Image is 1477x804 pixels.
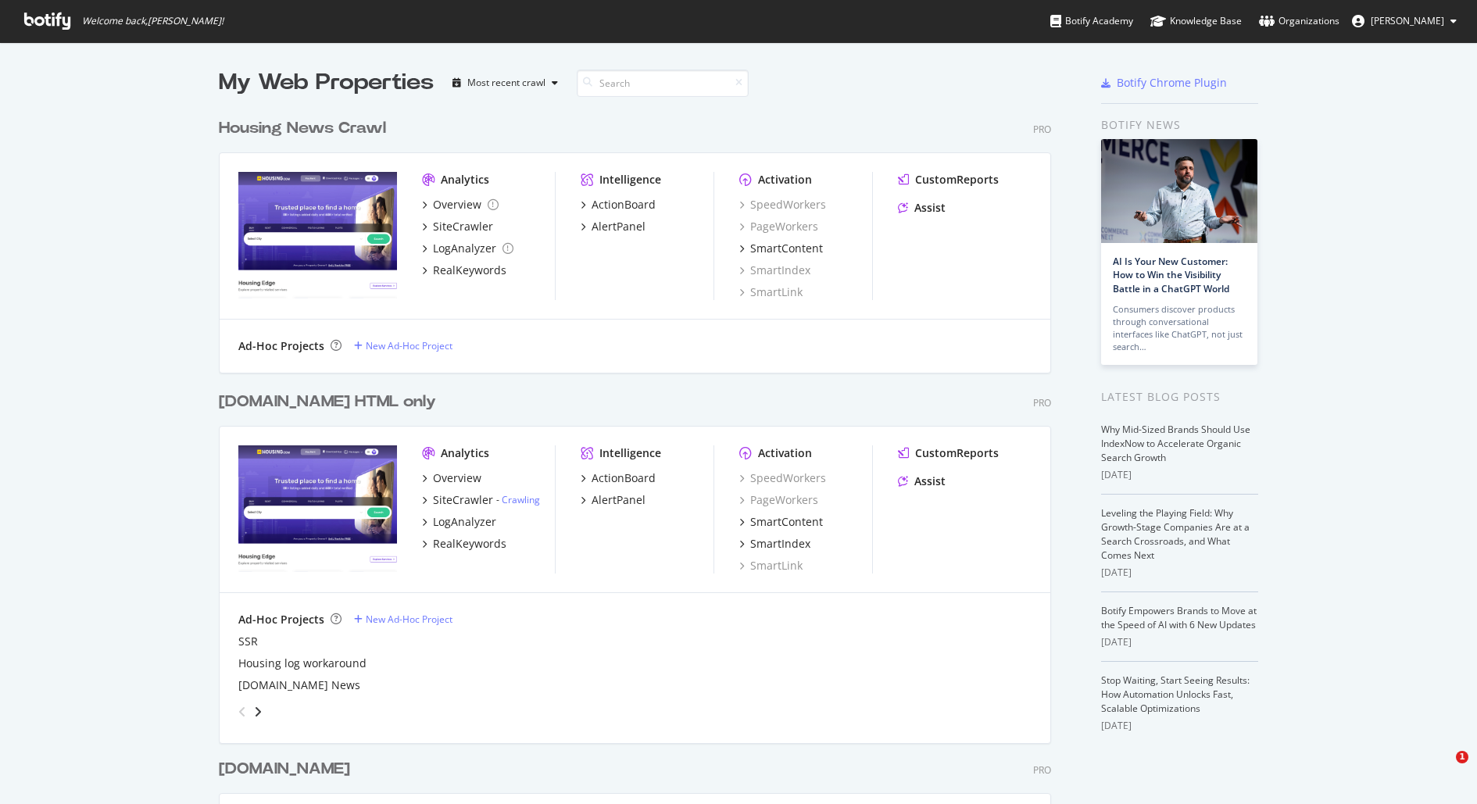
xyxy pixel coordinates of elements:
[422,263,506,278] a: RealKeywords
[219,391,436,413] div: [DOMAIN_NAME] HTML only
[1033,763,1051,777] div: Pro
[422,536,506,552] a: RealKeywords
[1101,139,1257,243] img: AI Is Your New Customer: How to Win the Visibility Battle in a ChatGPT World
[1101,506,1250,562] a: Leveling the Playing Field: Why Growth-Stage Companies Are at a Search Crossroads, and What Comes...
[354,339,452,352] a: New Ad-Hoc Project
[219,391,442,413] a: [DOMAIN_NAME] HTML only
[1113,255,1229,295] a: AI Is Your New Customer: How to Win the Visibility Battle in a ChatGPT World
[422,492,540,508] a: SiteCrawler- Crawling
[592,492,646,508] div: AlertPanel
[366,339,452,352] div: New Ad-Hoc Project
[433,241,496,256] div: LogAnalyzer
[422,241,513,256] a: LogAnalyzer
[219,67,434,98] div: My Web Properties
[238,634,258,649] a: SSR
[739,263,810,278] a: SmartIndex
[238,677,360,693] a: [DOMAIN_NAME] News
[1113,303,1246,353] div: Consumers discover products through conversational interfaces like ChatGPT, not just search…
[739,284,803,300] a: SmartLink
[1101,468,1258,482] div: [DATE]
[915,172,999,188] div: CustomReports
[758,172,812,188] div: Activation
[1456,751,1468,763] span: 1
[1101,423,1250,464] a: Why Mid-Sized Brands Should Use IndexNow to Accelerate Organic Search Growth
[739,514,823,530] a: SmartContent
[219,758,356,781] a: [DOMAIN_NAME]
[446,70,564,95] button: Most recent crawl
[581,197,656,213] a: ActionBoard
[739,492,818,508] a: PageWorkers
[577,70,749,97] input: Search
[739,558,803,574] a: SmartLink
[422,514,496,530] a: LogAnalyzer
[433,492,493,508] div: SiteCrawler
[739,241,823,256] a: SmartContent
[1033,123,1051,136] div: Pro
[914,200,946,216] div: Assist
[441,445,489,461] div: Analytics
[238,656,367,671] a: Housing log workaround
[238,445,397,572] img: www.Housing.com
[915,445,999,461] div: CustomReports
[252,704,263,720] div: angle-right
[232,699,252,724] div: angle-left
[354,613,452,626] a: New Ad-Hoc Project
[914,473,946,489] div: Assist
[750,241,823,256] div: SmartContent
[592,197,656,213] div: ActionBoard
[898,200,946,216] a: Assist
[1424,751,1461,788] iframe: Intercom live chat
[433,263,506,278] div: RealKeywords
[1101,604,1257,631] a: Botify Empowers Brands to Move at the Speed of AI with 6 New Updates
[433,197,481,213] div: Overview
[219,117,392,140] a: Housing News Crawl
[1101,674,1250,715] a: Stop Waiting, Start Seeing Results: How Automation Unlocks Fast, Scalable Optimizations
[898,172,999,188] a: CustomReports
[238,612,324,627] div: Ad-Hoc Projects
[1371,14,1444,27] span: Venus Kalra
[750,514,823,530] div: SmartContent
[238,338,324,354] div: Ad-Hoc Projects
[1101,719,1258,733] div: [DATE]
[898,473,946,489] a: Assist
[739,536,810,552] a: SmartIndex
[1101,635,1258,649] div: [DATE]
[1033,396,1051,409] div: Pro
[1117,75,1227,91] div: Botify Chrome Plugin
[1259,13,1339,29] div: Organizations
[467,78,545,88] div: Most recent crawl
[82,15,224,27] span: Welcome back, [PERSON_NAME] !
[592,219,646,234] div: AlertPanel
[422,219,493,234] a: SiteCrawler
[433,219,493,234] div: SiteCrawler
[599,445,661,461] div: Intelligence
[739,197,826,213] a: SpeedWorkers
[739,219,818,234] a: PageWorkers
[1339,9,1469,34] button: [PERSON_NAME]
[1101,116,1258,134] div: Botify news
[433,536,506,552] div: RealKeywords
[1050,13,1133,29] div: Botify Academy
[1101,566,1258,580] div: [DATE]
[422,470,481,486] a: Overview
[739,470,826,486] a: SpeedWorkers
[1101,388,1258,406] div: Latest Blog Posts
[592,470,656,486] div: ActionBoard
[1150,13,1242,29] div: Knowledge Base
[750,536,810,552] div: SmartIndex
[422,197,499,213] a: Overview
[433,470,481,486] div: Overview
[758,445,812,461] div: Activation
[433,514,496,530] div: LogAnalyzer
[238,172,397,298] img: Housing News Crawl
